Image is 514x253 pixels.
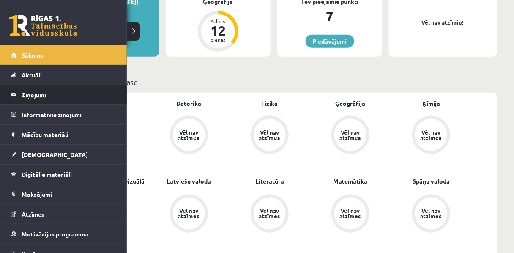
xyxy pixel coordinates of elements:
[310,195,391,234] a: Vēl nav atzīmes
[391,116,472,156] a: Vēl nav atzīmes
[205,24,231,37] div: 12
[177,129,201,140] div: Vēl nav atzīmes
[148,195,229,234] a: Vēl nav atzīmes
[310,116,391,156] a: Vēl nav atzīmes
[176,99,201,108] a: Datorika
[229,195,310,234] a: Vēl nav atzīmes
[11,65,116,85] a: Aktuāli
[422,99,440,108] a: Ķīmija
[339,208,362,219] div: Vēl nav atzīmes
[391,195,472,234] a: Vēl nav atzīmes
[11,85,116,104] a: Ziņojumi
[54,76,494,88] p: Mācību plāns 10.a1 klase
[22,51,43,59] span: Sākums
[22,170,72,178] span: Digitālie materiāli
[205,19,231,24] div: Atlicis
[11,224,116,244] a: Motivācijas programma
[258,208,282,219] div: Vēl nav atzīmes
[148,116,229,156] a: Vēl nav atzīmes
[11,165,116,184] a: Digitālie materiāli
[255,177,284,186] a: Literatūra
[11,45,116,65] a: Sākums
[22,151,88,158] span: [DEMOGRAPHIC_DATA]
[11,204,116,224] a: Atzīmes
[22,105,116,124] legend: Informatīvie ziņojumi
[22,71,42,79] span: Aktuāli
[205,37,231,42] div: dienas
[167,177,211,186] a: Latviešu valoda
[277,6,382,26] div: 7
[229,116,310,156] a: Vēl nav atzīmes
[393,18,493,27] p: Vēl nav atzīmju!
[9,15,77,36] a: Rīgas 1. Tālmācības vidusskola
[11,145,116,164] a: [DEMOGRAPHIC_DATA]
[22,210,44,218] span: Atzīmes
[334,177,368,186] a: Matemātika
[22,184,116,204] legend: Maksājumi
[336,99,366,108] a: Ģeogrāfija
[261,99,278,108] a: Fizika
[258,129,282,140] div: Vēl nav atzīmes
[413,177,450,186] a: Spāņu valoda
[22,85,116,104] legend: Ziņojumi
[22,131,68,138] span: Mācību materiāli
[22,230,88,238] span: Motivācijas programma
[306,35,354,48] a: Piedāvājumi
[419,208,443,219] div: Vēl nav atzīmes
[419,129,443,140] div: Vēl nav atzīmes
[11,105,116,124] a: Informatīvie ziņojumi
[177,208,201,219] div: Vēl nav atzīmes
[11,184,116,204] a: Maksājumi
[339,129,362,140] div: Vēl nav atzīmes
[11,125,116,144] a: Mācību materiāli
